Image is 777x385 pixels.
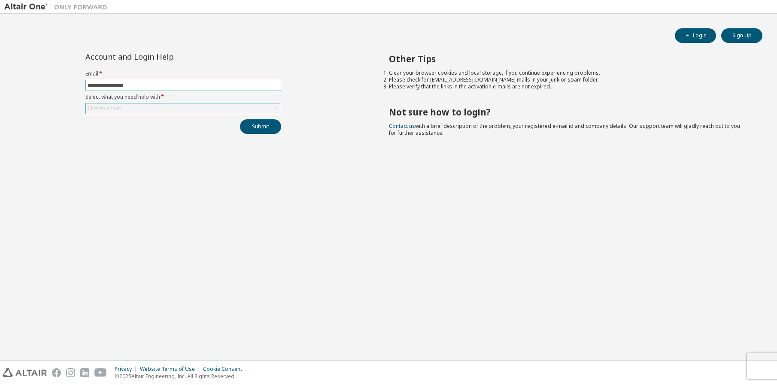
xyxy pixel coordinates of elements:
li: Clear your browser cookies and local storage, if you continue experiencing problems. [389,70,747,76]
img: altair_logo.svg [3,368,47,377]
h2: Not sure how to login? [389,106,747,118]
a: Contact us [389,122,415,130]
div: Click to select [88,105,121,112]
li: Please verify that the links in the activation e-mails are not expired. [389,83,747,90]
p: © 2025 Altair Engineering, Inc. All Rights Reserved. [115,373,247,380]
div: Cookie Consent [203,366,247,373]
img: facebook.svg [52,368,61,377]
li: Please check for [EMAIL_ADDRESS][DOMAIN_NAME] mails in your junk or spam folder. [389,76,747,83]
h2: Other Tips [389,53,747,64]
img: Altair One [4,3,112,11]
button: Sign Up [721,28,762,43]
span: with a brief description of the problem, your registered e-mail id and company details. Our suppo... [389,122,740,136]
label: Select what you need help with [85,94,281,100]
div: Website Terms of Use [140,366,203,373]
button: Submit [240,119,281,134]
img: linkedin.svg [80,368,89,377]
button: Login [675,28,716,43]
img: youtube.svg [94,368,107,377]
div: Click to select [86,103,281,114]
div: Privacy [115,366,140,373]
img: instagram.svg [66,368,75,377]
label: Email [85,70,281,77]
div: Account and Login Help [85,53,242,60]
